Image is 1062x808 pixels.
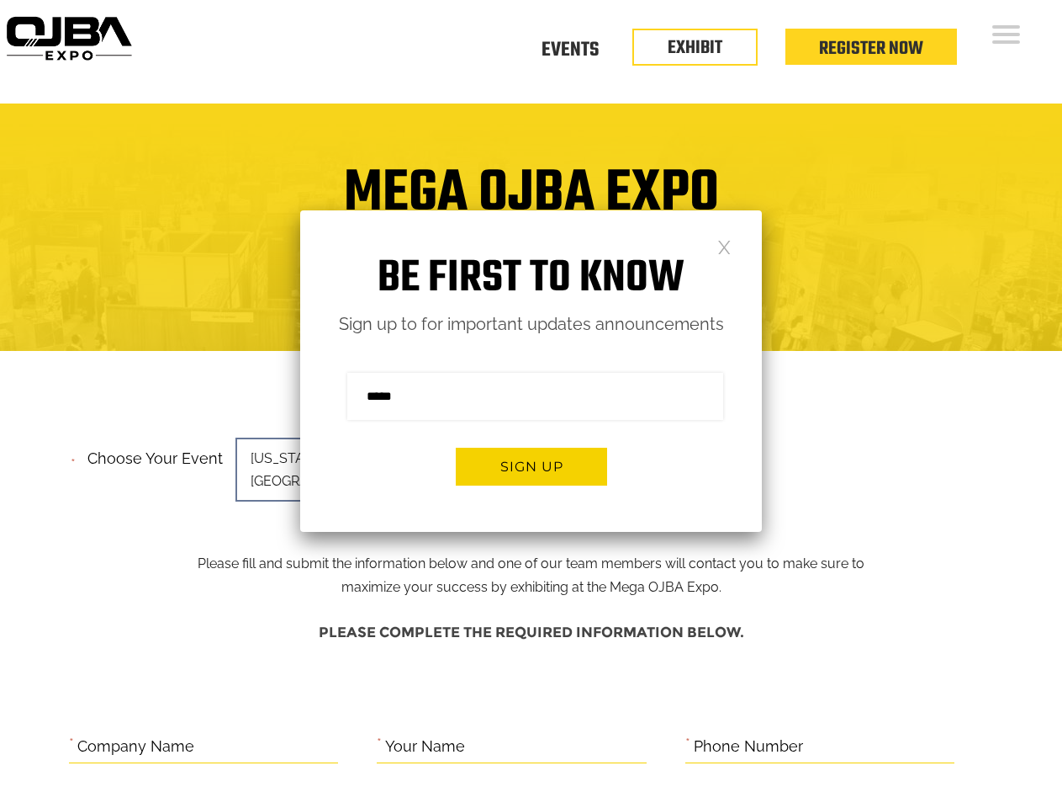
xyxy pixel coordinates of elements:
h4: Trade Show Exhibit Space Application [13,252,1049,284]
p: Please fill and submit the information below and one of our team members will contact you to make... [184,444,878,599]
a: Register Now [819,35,923,63]
label: Your Name [385,734,465,760]
p: Sign up to for important updates announcements [300,310,762,339]
label: Phone Number [694,734,803,760]
label: Company Name [77,734,194,760]
h1: Be first to know [300,252,762,306]
a: EXHIBIT [668,34,722,62]
h4: Please complete the required information below. [69,616,994,649]
a: Close [717,239,732,253]
h1: Mega OJBA Expo [13,170,1049,237]
label: Choose your event [77,435,223,472]
button: Sign up [456,448,607,486]
span: [US_STATE][GEOGRAPHIC_DATA] [235,438,471,502]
